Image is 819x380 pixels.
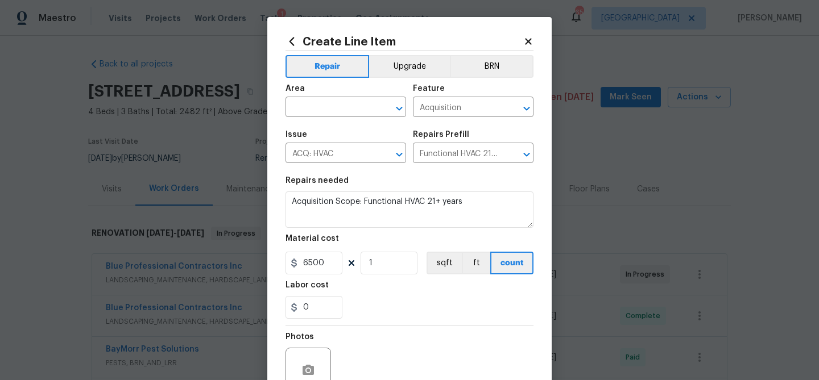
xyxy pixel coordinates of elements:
h5: Repairs Prefill [413,131,469,139]
button: Open [391,101,407,116]
h5: Issue [286,131,307,139]
button: BRN [450,55,533,78]
h5: Labor cost [286,281,329,289]
button: ft [462,252,490,274]
h5: Feature [413,85,445,93]
h5: Photos [286,333,314,341]
button: Open [519,147,535,162]
h5: Material cost [286,235,339,243]
h5: Repairs needed [286,177,349,185]
h5: Area [286,85,305,93]
button: sqft [427,252,462,274]
h2: Create Line Item [286,35,523,48]
button: Repair [286,55,369,78]
textarea: Acquisition Scope: Functional HVAC 21+ years [286,191,533,228]
button: Upgrade [369,55,450,78]
button: count [490,252,533,274]
button: Open [519,101,535,116]
button: Open [391,147,407,162]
